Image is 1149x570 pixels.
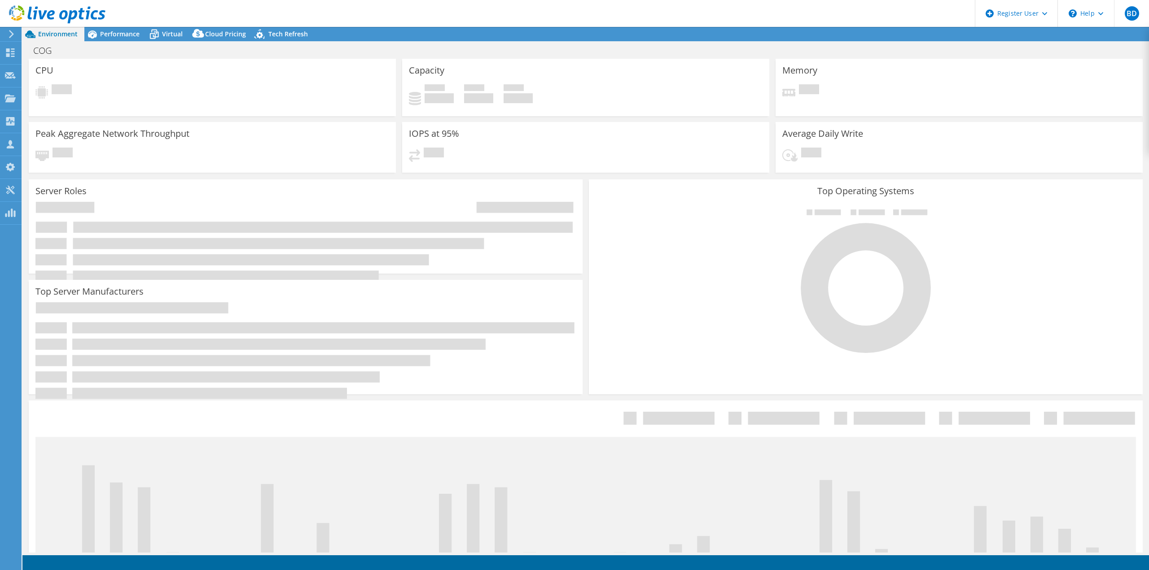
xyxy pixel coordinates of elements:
span: Free [464,84,484,93]
h3: Top Server Manufacturers [35,287,144,296]
span: Pending [801,148,821,160]
h3: IOPS at 95% [409,129,459,139]
h4: 0 GiB [425,93,454,103]
h3: Peak Aggregate Network Throughput [35,129,189,139]
h3: Server Roles [35,186,87,196]
svg: \n [1069,9,1077,17]
h4: 0 GiB [464,93,493,103]
h4: 0 GiB [504,93,533,103]
span: Pending [52,84,72,96]
span: Used [425,84,445,93]
h3: CPU [35,65,53,75]
h3: Memory [782,65,817,75]
span: Performance [100,30,140,38]
span: Tech Refresh [268,30,308,38]
span: Pending [799,84,819,96]
h3: Capacity [409,65,444,75]
span: Pending [53,148,73,160]
span: BD [1125,6,1139,21]
span: Environment [38,30,78,38]
span: Total [504,84,524,93]
span: Cloud Pricing [205,30,246,38]
span: Virtual [162,30,183,38]
span: Pending [424,148,444,160]
h3: Average Daily Write [782,129,863,139]
h1: COG [29,46,66,56]
h3: Top Operating Systems [596,186,1136,196]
